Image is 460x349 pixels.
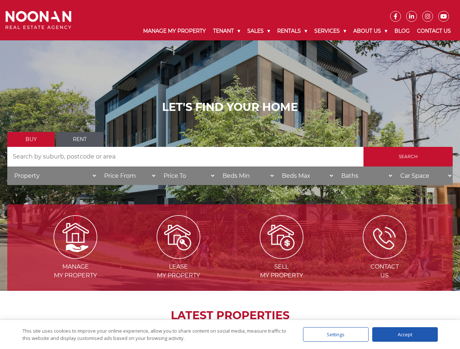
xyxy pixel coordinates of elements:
a: Sell my property Sellmy Property [231,233,333,279]
img: ICONS [363,215,406,259]
div: Accept [372,327,438,342]
a: Tenant [209,22,244,40]
div: This site uses cookies to improve your online experience, allow you to share content on social me... [23,327,288,342]
a: Rentals [274,22,311,40]
h1: LET'S FIND YOUR HOME [7,101,453,114]
span: Lease my Property [128,262,229,280]
a: Sales [244,22,274,40]
input: Search by suburb, postcode or area [7,147,363,167]
span: Manage my Property [25,262,126,280]
a: Services [311,22,350,40]
h2: LATEST PROPERTIES [25,309,435,322]
img: Sell my property [260,215,303,259]
a: Blog [391,22,413,40]
a: ICONS ContactUs [334,233,435,279]
img: Manage my Property [54,215,97,259]
span: Sell my Property [231,262,333,280]
a: Buy [7,132,55,147]
a: Rent [56,132,103,147]
a: Contact Us [413,22,455,40]
a: Lease my property Leasemy Property [128,233,229,279]
a: Manage My Property [139,22,209,40]
span: Contact Us [334,262,435,280]
img: Noonan Real Estate Agency [5,11,71,29]
a: About Us [350,22,391,40]
img: Lease my property [157,215,200,259]
input: Search [363,147,453,167]
div: Settings [303,327,369,342]
a: Manage my Property Managemy Property [25,233,126,279]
